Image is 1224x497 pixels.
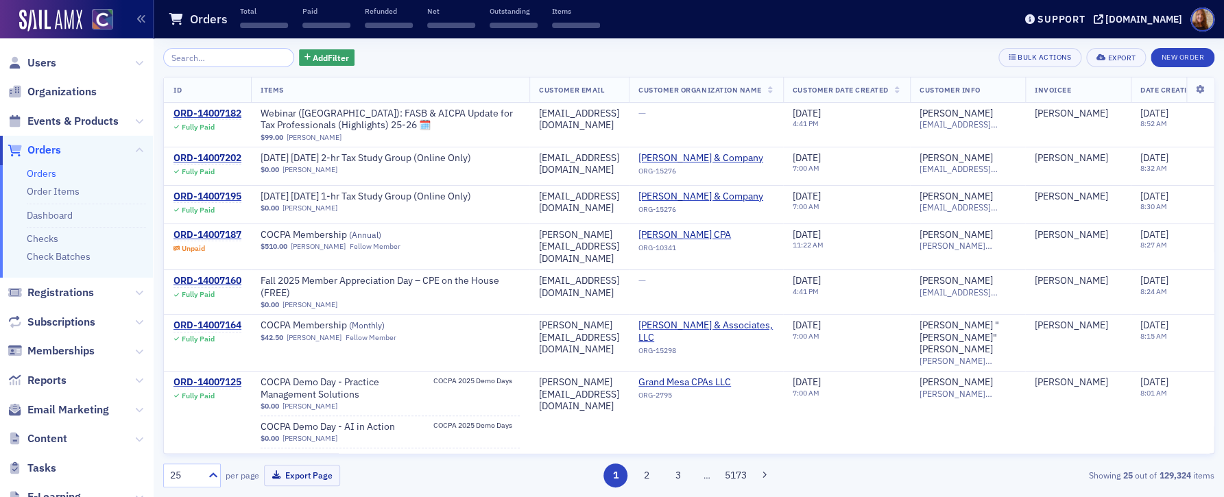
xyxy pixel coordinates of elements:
[261,133,283,142] span: $99.00
[793,287,819,296] time: 4:41 PM
[173,152,241,165] div: ORD-14007202
[1151,48,1214,67] button: New Order
[1140,274,1168,287] span: [DATE]
[920,164,1016,174] span: [EMAIL_ADDRESS][DOMAIN_NAME]
[27,56,56,71] span: Users
[365,23,413,28] span: ‌
[433,421,520,430] span: COCPA 2025 Demo Days
[1035,191,1108,203] a: [PERSON_NAME]
[920,241,1016,251] span: [PERSON_NAME][EMAIL_ADDRESS][DOMAIN_NAME]
[8,343,95,359] a: Memberships
[793,85,889,95] span: Customer Date Created
[8,84,97,99] a: Organizations
[173,319,241,332] a: ORD-14007164
[793,119,819,128] time: 4:41 PM
[173,108,241,120] a: ORD-14007182
[1140,287,1167,296] time: 8:24 AM
[793,376,821,388] span: [DATE]
[92,9,113,30] img: SailAMX
[264,465,340,486] button: Export Page
[261,421,433,433] a: COCPA Demo Day - AI in Action
[182,167,215,176] div: Fully Paid
[261,229,433,241] span: COCPA Membership
[27,185,80,197] a: Order Items
[27,461,56,476] span: Tasks
[27,250,91,263] a: Check Batches
[261,191,471,203] span: September 2025 Wednesday 1-hr Tax Study Group (Online Only)
[920,376,993,389] a: [PERSON_NAME]
[8,114,119,129] a: Events & Products
[874,469,1214,481] div: Showing out of items
[1151,50,1214,62] a: New Order
[1157,469,1193,481] strong: 129,324
[920,356,1016,366] span: [PERSON_NAME][EMAIL_ADDRESS][DOMAIN_NAME]
[1120,469,1135,481] strong: 25
[27,402,109,417] span: Email Marketing
[1105,13,1182,25] div: [DOMAIN_NAME]
[920,108,993,120] div: [PERSON_NAME]
[1035,108,1121,120] span: John Brooks
[287,333,341,342] a: [PERSON_NAME]
[666,463,690,487] button: 3
[261,300,279,309] span: $0.00
[539,85,604,95] span: Customer Email
[173,85,182,95] span: ID
[163,48,294,67] input: Search…
[638,229,763,241] span: Richard M. Hollenstine CPA
[173,275,241,287] a: ORD-14007160
[1035,376,1121,389] span: Denise Downey
[173,229,241,241] a: ORD-14007187
[1140,190,1168,202] span: [DATE]
[261,204,279,213] span: $0.00
[1035,376,1108,389] a: [PERSON_NAME]
[638,319,773,343] span: Gregory & Associates, LLC
[365,6,413,16] p: Refunded
[182,244,205,253] div: Unpaid
[170,468,200,483] div: 25
[920,152,993,165] a: [PERSON_NAME]
[793,274,821,287] span: [DATE]
[346,333,396,342] div: Fellow Member
[1140,85,1194,95] span: Date Created
[793,388,819,398] time: 7:00 AM
[920,85,981,95] span: Customer Info
[8,143,61,158] a: Orders
[261,376,433,400] a: COCPA Demo Day - Practice Management Solutions
[1018,53,1071,61] div: Bulk Actions
[490,23,538,28] span: ‌
[638,107,646,119] span: —
[283,204,337,213] a: [PERSON_NAME]
[27,232,58,245] a: Checks
[539,229,619,265] div: [PERSON_NAME][EMAIL_ADDRESS][DOMAIN_NAME]
[27,209,73,221] a: Dashboard
[998,48,1081,67] button: Bulk Actions
[793,240,824,250] time: 11:22 AM
[793,107,821,119] span: [DATE]
[261,275,520,299] a: Fall 2025 Member Appreciation Day – CPE on the House (FREE)
[920,319,1016,356] a: [PERSON_NAME] "[PERSON_NAME]" [PERSON_NAME]
[638,152,763,165] span: Shugars & Company
[1035,152,1108,165] div: [PERSON_NAME]
[427,6,475,16] p: Net
[1035,275,1108,287] a: [PERSON_NAME]
[552,6,600,16] p: Items
[920,229,993,241] a: [PERSON_NAME]
[19,10,82,32] img: SailAMX
[1140,319,1168,331] span: [DATE]
[291,242,346,251] a: [PERSON_NAME]
[27,285,94,300] span: Registrations
[793,331,819,341] time: 7:00 AM
[920,389,1016,399] span: [PERSON_NAME][EMAIL_ADDRESS][DOMAIN_NAME]
[261,108,520,132] span: Webinar (CA): FASB & AICPA Update for Tax Professionals (Highlights) 25-26 🗓
[920,191,993,203] div: [PERSON_NAME]
[539,191,619,215] div: [EMAIL_ADDRESS][DOMAIN_NAME]
[27,343,95,359] span: Memberships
